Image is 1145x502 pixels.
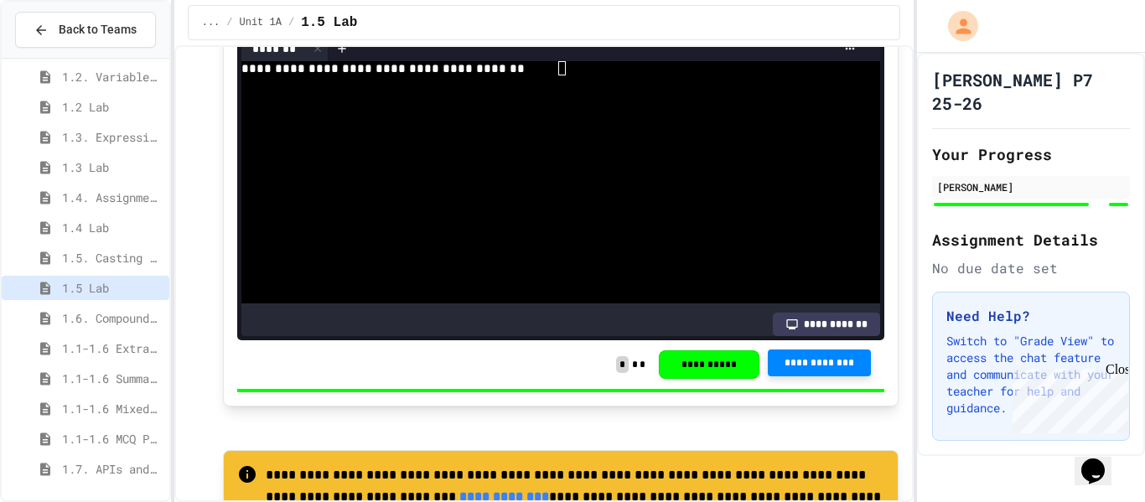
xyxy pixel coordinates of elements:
[62,189,163,206] span: 1.4. Assignment and Input
[62,309,163,327] span: 1.6. Compound Assignment Operators
[59,21,137,39] span: Back to Teams
[62,219,163,236] span: 1.4 Lab
[62,98,163,116] span: 1.2 Lab
[7,7,116,106] div: Chat with us now!Close
[930,7,982,45] div: My Account
[946,306,1116,326] h3: Need Help?
[946,333,1116,417] p: Switch to "Grade View" to access the chat feature and communicate with your teacher for help and ...
[1006,362,1128,433] iframe: chat widget
[62,400,163,417] span: 1.1-1.6 Mixed Up Code Practice
[15,12,156,48] button: Back to Teams
[1075,435,1128,485] iframe: chat widget
[301,13,357,33] span: 1.5 Lab
[62,128,163,146] span: 1.3. Expressions and Output [New]
[932,142,1130,166] h2: Your Progress
[62,279,163,297] span: 1.5 Lab
[62,460,163,478] span: 1.7. APIs and Libraries
[932,258,1130,278] div: No due date set
[288,16,294,29] span: /
[62,339,163,357] span: 1.1-1.6 Extra Coding Practice
[226,16,232,29] span: /
[202,16,220,29] span: ...
[932,68,1130,115] h1: [PERSON_NAME] P7 25-26
[937,179,1125,194] div: [PERSON_NAME]
[62,370,163,387] span: 1.1-1.6 Summary
[62,430,163,448] span: 1.1-1.6 MCQ Practice
[62,68,163,85] span: 1.2. Variables and Data Types
[62,158,163,176] span: 1.3 Lab
[932,228,1130,251] h2: Assignment Details
[240,16,282,29] span: Unit 1A
[62,249,163,267] span: 1.5. Casting and Ranges of Values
